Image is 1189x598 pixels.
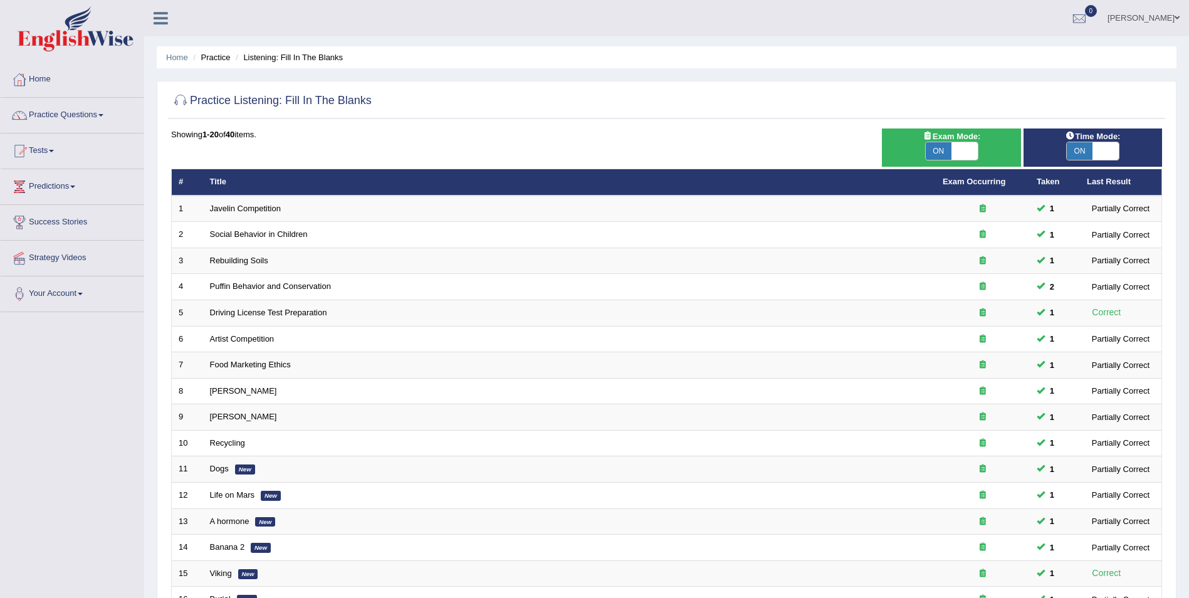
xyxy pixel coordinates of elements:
[1,276,144,308] a: Your Account
[926,142,952,160] span: ON
[1060,130,1125,143] span: Time Mode:
[943,568,1023,580] div: Exam occurring question
[1085,5,1097,17] span: 0
[943,516,1023,528] div: Exam occurring question
[171,129,1162,140] div: Showing of items.
[1,205,144,236] a: Success Stories
[1045,515,1059,528] span: You can still take this question
[1045,411,1059,424] span: You can still take this question
[1045,280,1059,293] span: You can still take this question
[172,404,203,431] td: 9
[235,464,255,475] em: New
[172,482,203,508] td: 12
[172,430,203,456] td: 10
[1080,169,1162,196] th: Last Result
[166,53,188,62] a: Home
[1087,280,1155,293] div: Partially Correct
[172,222,203,248] td: 2
[172,196,203,222] td: 1
[1087,566,1126,580] div: Correct
[1087,228,1155,241] div: Partially Correct
[1045,541,1059,554] span: You can still take this question
[172,352,203,379] td: 7
[210,464,229,473] a: Dogs
[1045,567,1059,580] span: You can still take this question
[210,386,277,396] a: [PERSON_NAME]
[1067,142,1093,160] span: ON
[210,360,291,369] a: Food Marketing Ethics
[1045,254,1059,267] span: You can still take this question
[210,542,245,552] a: Banana 2
[1030,169,1080,196] th: Taken
[210,490,255,500] a: Life on Mars
[172,326,203,352] td: 6
[172,535,203,561] td: 14
[1045,488,1059,501] span: You can still take this question
[943,307,1023,319] div: Exam occurring question
[943,229,1023,241] div: Exam occurring question
[172,274,203,300] td: 4
[1087,436,1155,449] div: Partially Correct
[943,281,1023,293] div: Exam occurring question
[943,463,1023,475] div: Exam occurring question
[943,438,1023,449] div: Exam occurring question
[943,333,1023,345] div: Exam occurring question
[171,92,372,110] h2: Practice Listening: Fill In The Blanks
[210,204,281,213] a: Javelin Competition
[172,300,203,327] td: 5
[172,378,203,404] td: 8
[1045,463,1059,476] span: You can still take this question
[943,490,1023,501] div: Exam occurring question
[255,517,275,527] em: New
[1,62,144,93] a: Home
[1045,332,1059,345] span: You can still take this question
[172,248,203,274] td: 3
[1,241,144,272] a: Strategy Videos
[1087,488,1155,501] div: Partially Correct
[943,203,1023,215] div: Exam occurring question
[210,281,331,291] a: Puffin Behavior and Conservation
[943,177,1005,186] a: Exam Occurring
[943,255,1023,267] div: Exam occurring question
[943,359,1023,371] div: Exam occurring question
[210,308,327,317] a: Driving License Test Preparation
[1087,332,1155,345] div: Partially Correct
[202,130,219,139] b: 1-20
[1087,254,1155,267] div: Partially Correct
[251,543,271,553] em: New
[1087,541,1155,554] div: Partially Correct
[233,51,343,63] li: Listening: Fill In The Blanks
[238,569,258,579] em: New
[1087,411,1155,424] div: Partially Correct
[943,542,1023,553] div: Exam occurring question
[190,51,230,63] li: Practice
[1045,384,1059,397] span: You can still take this question
[1087,463,1155,476] div: Partially Correct
[172,456,203,483] td: 11
[1045,306,1059,319] span: You can still take this question
[1087,515,1155,528] div: Partially Correct
[210,256,268,265] a: Rebuilding Soils
[1087,384,1155,397] div: Partially Correct
[1,169,144,201] a: Predictions
[226,130,234,139] b: 40
[210,517,249,526] a: A hormone
[1045,436,1059,449] span: You can still take this question
[1087,359,1155,372] div: Partially Correct
[210,412,277,421] a: [PERSON_NAME]
[1045,359,1059,372] span: You can still take this question
[261,491,281,501] em: New
[1087,305,1126,320] div: Correct
[1,98,144,129] a: Practice Questions
[1087,202,1155,215] div: Partially Correct
[882,129,1020,167] div: Show exams occurring in exams
[1045,228,1059,241] span: You can still take this question
[918,130,985,143] span: Exam Mode:
[1045,202,1059,215] span: You can still take this question
[172,560,203,587] td: 15
[943,386,1023,397] div: Exam occurring question
[172,508,203,535] td: 13
[943,411,1023,423] div: Exam occurring question
[210,569,232,578] a: Viking
[1,134,144,165] a: Tests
